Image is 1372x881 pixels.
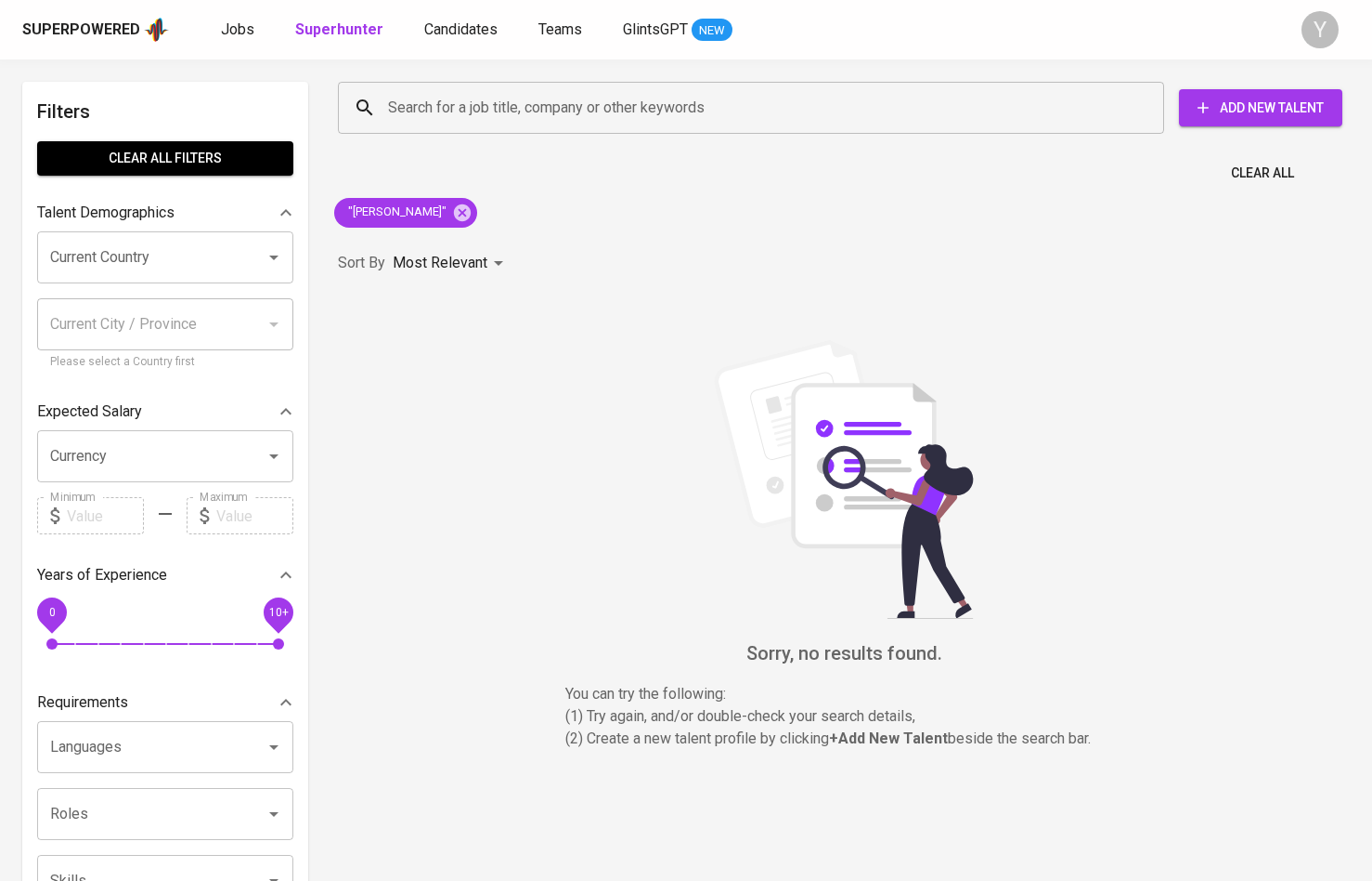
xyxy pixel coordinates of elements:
[338,638,1350,668] h6: Sorry, no results found.
[261,443,287,469] button: Open
[37,141,293,176] button: Clear All filters
[268,606,288,619] span: 10+
[1179,89,1342,126] button: Add New Talent
[538,20,582,38] span: Teams
[565,705,1122,728] p: (1) Try again, and/or double-check your search details,
[623,19,732,42] a: GlintsGPT NEW
[565,728,1122,750] p: (2) Create a new talent profile by clicking beside the search bar.
[37,401,142,423] p: Expected Salary
[692,21,732,40] span: NEW
[216,497,293,534] input: Value
[295,20,383,38] b: Superhunter
[393,252,487,274] p: Most Relevant
[48,606,55,619] span: 0
[221,19,258,42] a: Jobs
[221,20,254,38] span: Jobs
[37,194,293,231] div: Talent Demographics
[144,16,169,44] img: app logo
[261,244,287,270] button: Open
[37,557,293,594] div: Years of Experience
[261,734,287,760] button: Open
[829,730,948,747] b: + Add New Talent
[538,19,586,42] a: Teams
[50,353,280,372] p: Please select a Country first
[1194,97,1327,120] span: Add New Talent
[37,393,293,430] div: Expected Salary
[295,19,387,42] a: Superhunter
[705,340,983,619] img: file_searching.svg
[37,691,128,714] p: Requirements
[1223,156,1301,191] button: Clear All
[37,564,167,586] p: Years of Experience
[338,252,385,274] p: Sort By
[37,97,293,126] h6: Filters
[67,497,144,534] input: Value
[623,20,688,38] span: GlintsGPT
[37,202,175,224] p: Talent Demographics
[52,147,278,170] span: Clear All filters
[334,204,458,221] span: "[PERSON_NAME]"
[22,20,140,41] div: Superpowered
[261,801,287,827] button: Open
[565,683,1122,705] p: You can try the following :
[22,16,169,44] a: Superpoweredapp logo
[37,684,293,721] div: Requirements
[424,20,498,38] span: Candidates
[1301,11,1339,48] div: Y
[1231,162,1294,185] span: Clear All
[334,198,477,228] div: "[PERSON_NAME]"
[424,19,501,42] a: Candidates
[393,246,510,281] div: Most Relevant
